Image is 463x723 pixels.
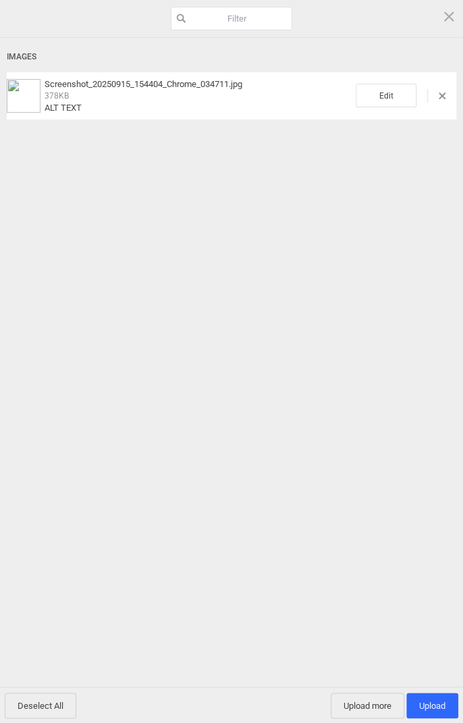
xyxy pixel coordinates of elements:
[40,79,356,113] div: Screenshot_20250915_154404_Chrome_034711.jpg
[5,693,76,718] span: Deselect All
[45,79,242,89] span: Screenshot_20250915_154404_Chrome_034711.jpg
[331,693,404,718] span: Upload more
[45,103,82,113] span: Alt text
[356,84,416,107] span: Edit
[441,9,456,24] span: Click here or hit ESC to close picker
[7,79,40,113] img: 09081e36-209d-4d7e-908f-f3405301e74b
[45,91,69,101] span: 378KB
[7,45,456,70] div: Images
[171,7,292,30] input: Filter
[419,701,445,711] span: Upload
[406,693,458,718] span: Upload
